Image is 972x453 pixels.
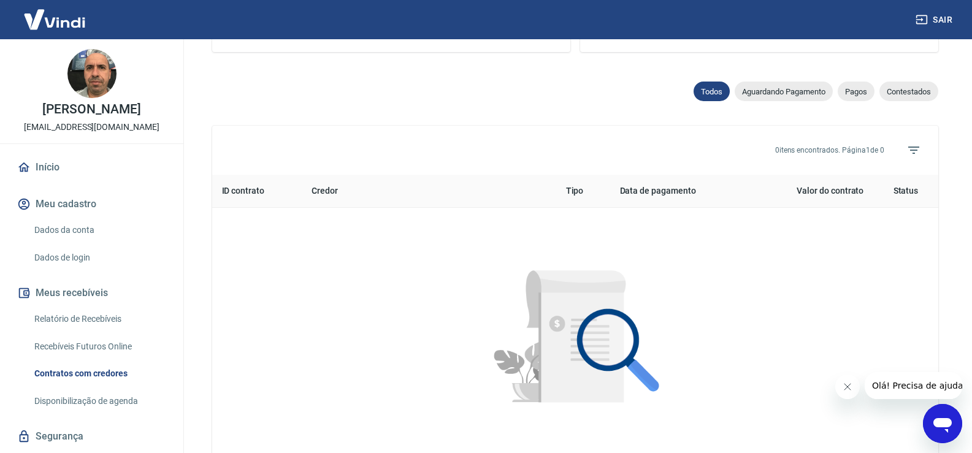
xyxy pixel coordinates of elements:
[302,175,556,208] th: Credor
[879,87,938,96] span: Contestados
[29,361,169,386] a: Contratos com credores
[835,375,860,399] iframe: Fechar mensagem
[735,87,833,96] span: Aguardando Pagamento
[15,191,169,218] button: Meu cadastro
[24,121,159,134] p: [EMAIL_ADDRESS][DOMAIN_NAME]
[7,9,103,18] span: Olá! Precisa de ajuda?
[735,82,833,101] div: Aguardando Pagamento
[610,175,749,208] th: Data de pagamento
[748,175,873,208] th: Valor do contrato
[838,87,874,96] span: Pagos
[29,389,169,414] a: Disponibilização de agenda
[913,9,957,31] button: Sair
[15,280,169,306] button: Meus recebíveis
[838,82,874,101] div: Pagos
[865,372,962,399] iframe: Mensagem da empresa
[775,145,884,156] p: 0 itens encontrados. Página 1 de 0
[879,82,938,101] div: Contestados
[212,175,302,208] th: ID contrato
[694,87,730,96] span: Todos
[873,175,938,208] th: Status
[42,103,140,116] p: [PERSON_NAME]
[29,306,169,332] a: Relatório de Recebíveis
[15,1,94,38] img: Vindi
[29,218,169,243] a: Dados da conta
[15,423,169,450] a: Segurança
[29,245,169,270] a: Dados de login
[694,82,730,101] div: Todos
[29,334,169,359] a: Recebíveis Futuros Online
[67,49,117,98] img: 204d884a-50c5-45f8-8216-03b29da0ea6d.jpeg
[899,135,928,165] span: Filtros
[15,154,169,181] a: Início
[556,175,610,208] th: Tipo
[923,404,962,443] iframe: Botão para abrir a janela de mensagens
